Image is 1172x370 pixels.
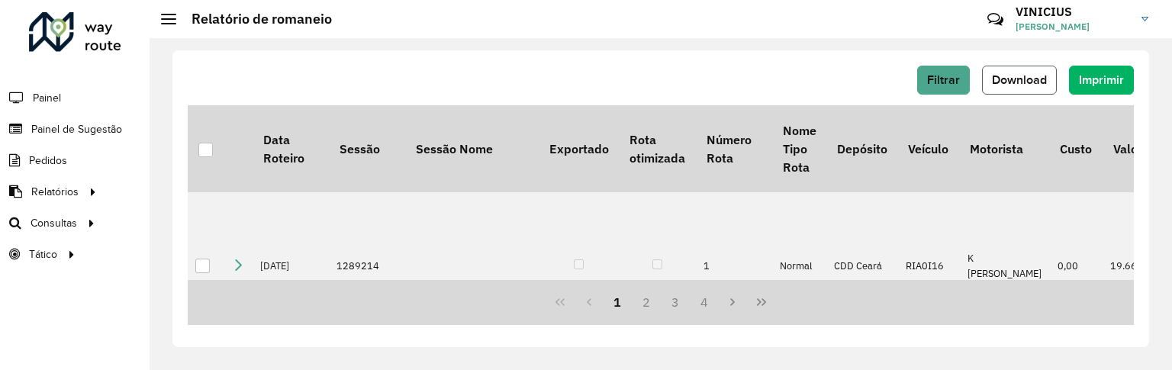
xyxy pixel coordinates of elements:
[329,192,405,339] td: 1289214
[176,11,332,27] h2: Relatório de romaneio
[31,184,79,200] span: Relatórios
[661,288,690,317] button: 3
[960,105,1050,192] th: Motorista
[898,192,960,339] td: RIA0I16
[718,288,747,317] button: Next Page
[982,66,1057,95] button: Download
[1016,5,1130,19] h3: VINICIUS
[1016,20,1130,34] span: [PERSON_NAME]
[979,3,1012,36] a: Contato Rápido
[1050,192,1103,339] td: 0,00
[604,288,633,317] button: 1
[747,288,776,317] button: Last Page
[772,105,826,192] th: Nome Tipo Rota
[772,192,826,339] td: Normal
[826,105,897,192] th: Depósito
[992,73,1047,86] span: Download
[1079,73,1124,86] span: Imprimir
[619,105,695,192] th: Rota otimizada
[1050,105,1103,192] th: Custo
[253,192,329,339] td: [DATE]
[690,288,719,317] button: 4
[917,66,970,95] button: Filtrar
[960,192,1050,339] td: K [PERSON_NAME]
[696,192,772,339] td: 1
[539,105,619,192] th: Exportado
[29,246,57,262] span: Tático
[898,105,960,192] th: Veículo
[1103,192,1166,339] td: 19.669,94
[1069,66,1134,95] button: Imprimir
[31,215,77,231] span: Consultas
[329,105,405,192] th: Sessão
[632,288,661,317] button: 2
[1103,105,1166,192] th: Valor
[31,121,122,137] span: Painel de Sugestão
[927,73,960,86] span: Filtrar
[826,192,897,339] td: CDD Ceará
[696,105,772,192] th: Número Rota
[253,105,329,192] th: Data Roteiro
[405,105,539,192] th: Sessão Nome
[33,90,61,106] span: Painel
[29,153,67,169] span: Pedidos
